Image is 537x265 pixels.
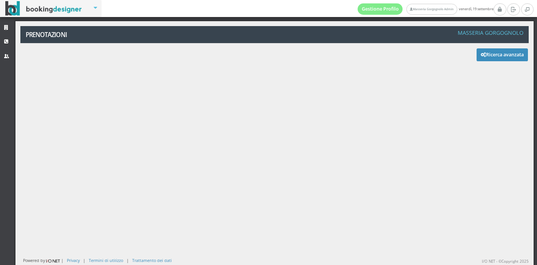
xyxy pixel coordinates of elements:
button: Ricerca avanzata [477,48,528,61]
a: Masseria Gorgognolo Admin [406,4,457,15]
div: | [83,257,85,263]
img: BookingDesigner.com [5,1,82,16]
h4: Masseria Gorgognolo [458,29,523,36]
div: Powered by | [23,257,63,264]
a: Gestione Profilo [358,3,403,15]
a: Privacy [67,257,80,263]
a: Trattamento dei dati [132,257,172,263]
img: ionet_small_logo.png [45,258,61,264]
a: Termini di utilizzo [89,257,123,263]
div: | [127,257,129,263]
a: Prenotazioni [20,26,99,43]
span: venerdì, 19 settembre [358,3,494,15]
